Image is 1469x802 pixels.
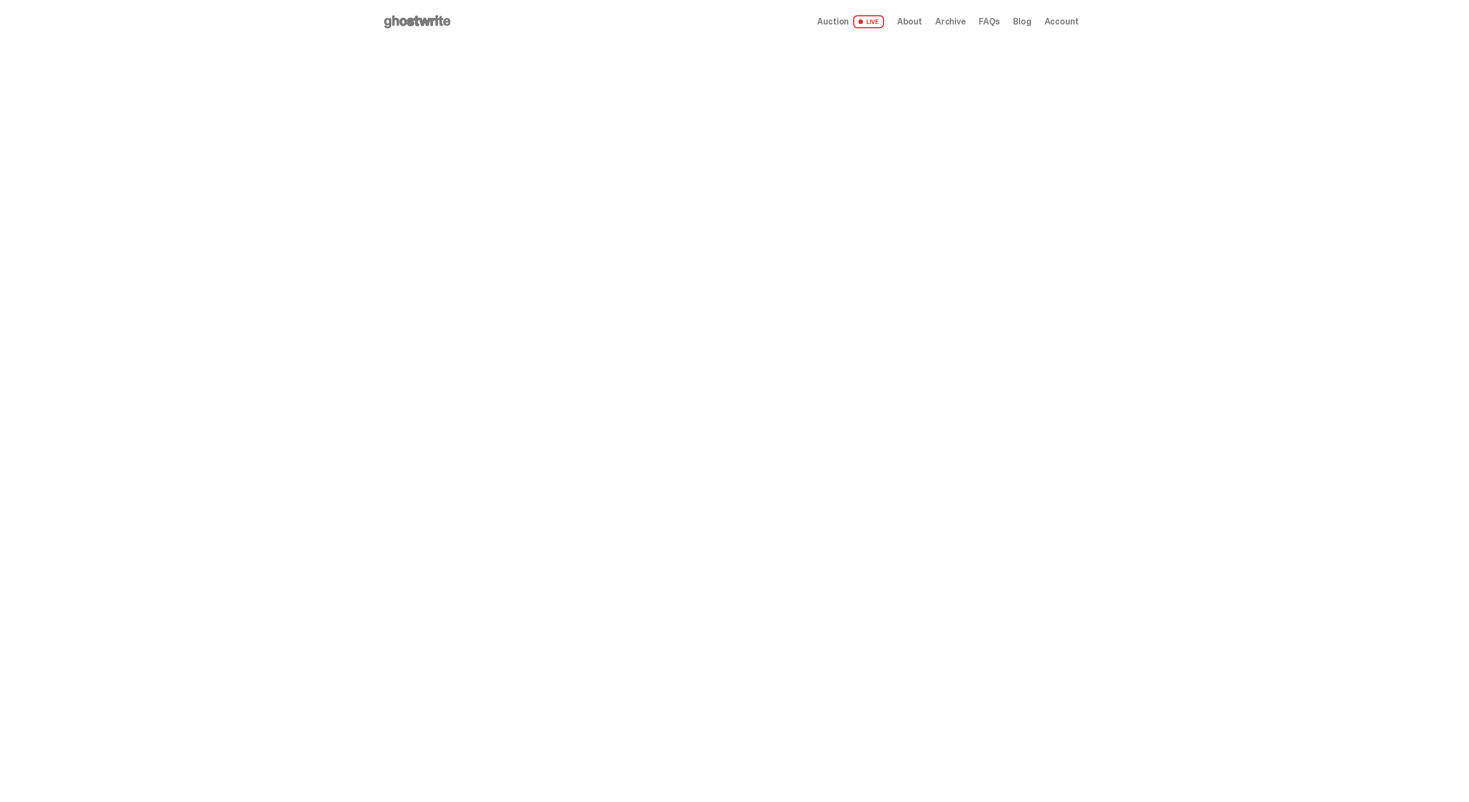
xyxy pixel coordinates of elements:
[979,17,1000,26] a: FAQs
[853,15,884,28] span: LIVE
[1045,17,1079,26] a: Account
[817,17,849,26] span: Auction
[817,15,884,28] a: Auction LIVE
[1013,17,1031,26] a: Blog
[935,17,966,26] a: Archive
[897,17,922,26] a: About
